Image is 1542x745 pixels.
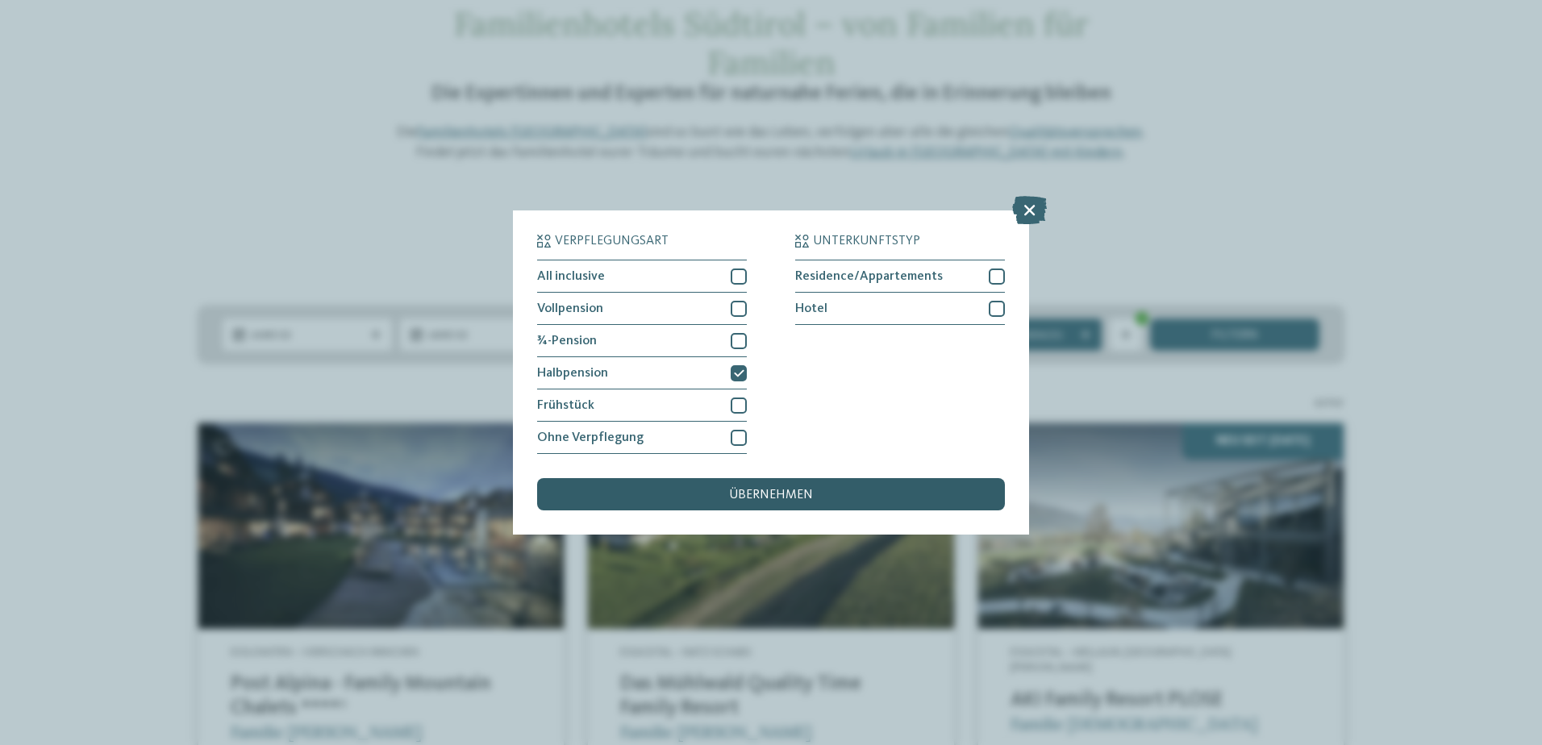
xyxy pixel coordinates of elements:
span: übernehmen [729,489,813,502]
span: ¾-Pension [537,335,597,348]
span: Vollpension [537,302,603,315]
span: Halbpension [537,367,608,380]
span: Unterkunftstyp [813,235,920,248]
span: Hotel [795,302,827,315]
span: Verpflegungsart [555,235,669,248]
span: Ohne Verpflegung [537,431,644,444]
span: All inclusive [537,270,605,283]
span: Residence/Appartements [795,270,943,283]
span: Frühstück [537,399,594,412]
